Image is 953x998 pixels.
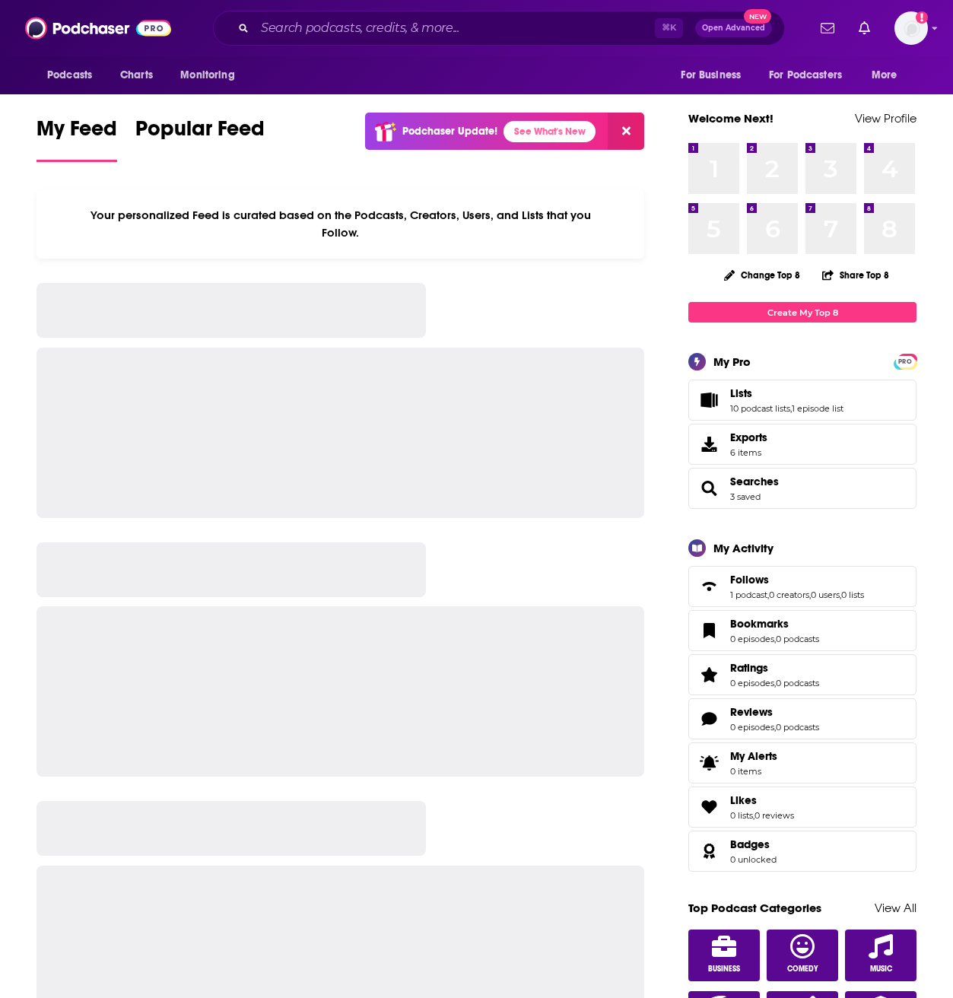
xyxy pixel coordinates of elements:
[694,478,724,499] a: Searches
[213,11,785,46] div: Search podcasts, credits, & more...
[769,65,842,86] span: For Podcasters
[776,722,819,733] a: 0 podcasts
[744,9,771,24] span: New
[730,431,767,444] span: Exports
[702,24,765,32] span: Open Advanced
[730,810,753,821] a: 0 lists
[754,810,794,821] a: 0 reviews
[730,766,777,777] span: 0 items
[688,302,916,323] a: Create My Top 8
[670,61,760,90] button: open menu
[730,475,779,488] a: Searches
[695,19,772,37] button: Open AdvancedNew
[37,61,112,90] button: open menu
[688,698,916,739] span: Reviews
[845,930,916,981] a: Music
[47,65,92,86] span: Podcasts
[790,403,792,414] span: ,
[688,468,916,509] span: Searches
[730,573,864,586] a: Follows
[688,901,821,915] a: Top Podcast Categories
[730,661,768,675] span: Ratings
[774,634,776,644] span: ,
[853,15,876,41] a: Show notifications dropdown
[694,708,724,729] a: Reviews
[861,61,916,90] button: open menu
[840,590,841,600] span: ,
[730,573,769,586] span: Follows
[730,837,770,851] span: Badges
[767,590,769,600] span: ,
[715,265,809,284] button: Change Top 8
[896,356,914,367] span: PRO
[730,617,789,631] span: Bookmarks
[402,125,497,138] p: Podchaser Update!
[753,810,754,821] span: ,
[730,793,794,807] a: Likes
[894,11,928,45] button: Show profile menu
[681,65,741,86] span: For Business
[688,787,916,828] span: Likes
[730,386,843,400] a: Lists
[730,722,774,733] a: 0 episodes
[694,434,724,455] span: Exports
[135,116,265,162] a: Popular Feed
[713,541,774,555] div: My Activity
[180,65,234,86] span: Monitoring
[769,590,809,600] a: 0 creators
[688,380,916,421] span: Lists
[694,576,724,597] a: Follows
[792,403,843,414] a: 1 episode list
[759,61,864,90] button: open menu
[135,116,265,151] span: Popular Feed
[694,389,724,411] a: Lists
[120,65,153,86] span: Charts
[811,590,840,600] a: 0 users
[776,634,819,644] a: 0 podcasts
[694,620,724,641] a: Bookmarks
[730,590,767,600] a: 1 podcast
[694,664,724,685] a: Ratings
[25,14,171,43] img: Podchaser - Follow, Share and Rate Podcasts
[815,15,840,41] a: Show notifications dropdown
[841,590,864,600] a: 0 lists
[688,831,916,872] span: Badges
[767,930,838,981] a: Comedy
[730,386,752,400] span: Lists
[916,11,928,24] svg: Add a profile image
[730,661,819,675] a: Ratings
[894,11,928,45] span: Logged in as systemsteam
[37,189,644,259] div: Your personalized Feed is curated based on the Podcasts, Creators, Users, and Lists that you Follow.
[694,752,724,774] span: My Alerts
[688,930,760,981] a: Business
[730,749,777,763] span: My Alerts
[821,260,890,290] button: Share Top 8
[37,116,117,151] span: My Feed
[170,61,254,90] button: open menu
[688,111,774,126] a: Welcome Next!
[809,590,811,600] span: ,
[688,654,916,695] span: Ratings
[655,18,683,38] span: ⌘ K
[255,16,655,40] input: Search podcasts, credits, & more...
[730,837,777,851] a: Badges
[688,742,916,783] a: My Alerts
[730,634,774,644] a: 0 episodes
[875,901,916,915] a: View All
[694,796,724,818] a: Likes
[694,841,724,862] a: Badges
[688,566,916,607] span: Follows
[730,403,790,414] a: 10 podcast lists
[872,65,897,86] span: More
[730,447,767,458] span: 6 items
[37,116,117,162] a: My Feed
[688,424,916,465] a: Exports
[896,355,914,367] a: PRO
[708,965,740,974] span: Business
[504,121,596,142] a: See What's New
[713,354,751,369] div: My Pro
[730,854,777,865] a: 0 unlocked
